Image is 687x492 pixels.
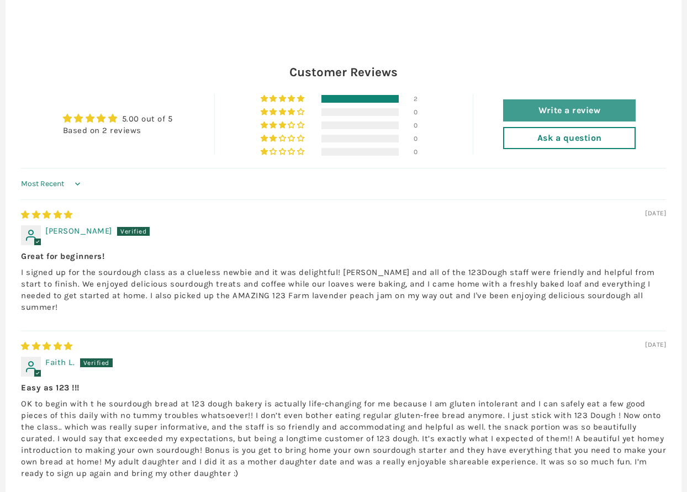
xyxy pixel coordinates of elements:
[21,382,666,394] b: Easy as 123 !!!
[503,99,636,121] a: Write a review
[645,209,666,218] span: [DATE]
[45,357,75,367] span: Faith L.
[45,226,112,236] span: [PERSON_NAME]
[21,210,73,220] span: 5 star review
[503,127,636,149] a: Ask a question
[21,398,666,479] p: OK to begin with t he sourdough bread at 123 dough bakery is actually life-changing for me becaus...
[21,173,83,195] select: Sort dropdown
[21,267,666,313] p: I signed up for the sourdough class as a clueless newbie and it was delightful! [PERSON_NAME] and...
[21,341,73,351] span: 5 star review
[414,95,427,103] div: 2
[645,340,666,350] span: [DATE]
[63,112,173,125] div: Average rating is 5.00 stars
[21,251,666,262] b: Great for beginners!
[261,95,306,103] div: 100% (2) reviews with 5 star rating
[21,64,666,81] h2: Customer Reviews
[122,114,173,124] a: 5.00 out of 5
[63,125,173,136] div: Based on 2 reviews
